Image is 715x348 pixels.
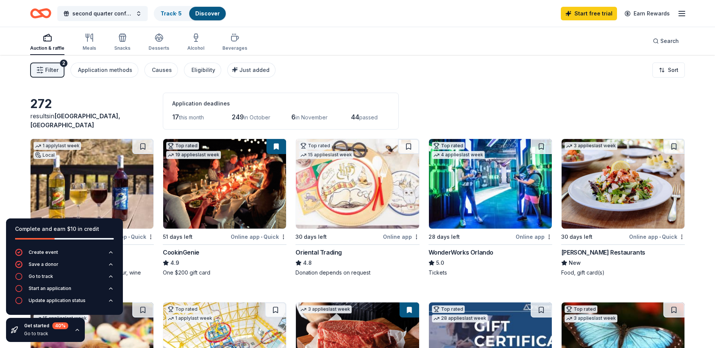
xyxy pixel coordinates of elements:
[163,139,286,276] a: Image for CookinGenieTop rated19 applieslast week51 days leftOnline app•QuickCookinGenie4.9One $2...
[429,248,493,257] div: WonderWorks Orlando
[30,30,64,55] button: Auction & raffle
[561,232,593,241] div: 30 days left
[565,305,597,313] div: Top rated
[299,305,352,313] div: 3 applies last week
[166,305,199,313] div: Top rated
[152,66,172,75] div: Causes
[261,234,262,240] span: •
[45,66,58,75] span: Filter
[172,113,179,121] span: 17
[195,10,220,17] a: Discover
[24,331,68,337] div: Go to track
[295,232,327,241] div: 30 days left
[295,139,419,276] a: Image for Oriental TradingTop rated15 applieslast week30 days leftOnline appOriental Trading4.8Do...
[660,37,679,46] span: Search
[432,142,465,150] div: Top rated
[436,258,444,267] span: 5.0
[70,63,138,78] button: Application methods
[15,273,114,285] button: Go to track
[52,322,68,329] div: 40 %
[29,273,53,279] div: Go to track
[114,30,130,55] button: Snacks
[29,261,58,267] div: Save a donor
[432,314,488,322] div: 28 applies last week
[295,269,419,276] div: Donation depends on request
[34,151,56,159] div: Local
[78,66,132,75] div: Application methods
[659,234,661,240] span: •
[565,314,617,322] div: 3 applies last week
[144,63,178,78] button: Causes
[29,298,86,304] div: Update application status
[30,96,154,111] div: 272
[629,232,685,241] div: Online app Quick
[166,314,214,322] div: 1 apply last week
[83,45,96,51] div: Meals
[359,114,378,121] span: passed
[29,249,58,255] div: Create event
[516,232,552,241] div: Online app
[163,248,199,257] div: CookinGenie
[383,232,420,241] div: Online app
[31,139,153,229] img: Image for Keel Farms
[668,66,678,75] span: Sort
[163,232,193,241] div: 51 days left
[72,9,133,18] span: second quarter conference night
[166,151,221,159] div: 19 applies last week
[303,258,312,267] span: 4.8
[30,139,154,284] a: Image for Keel Farms1 applylast weekLocal13days leftOnline app•QuickKeel FarmsNewBottles of wine,...
[561,7,617,20] a: Start free trial
[149,45,169,51] div: Desserts
[15,261,114,273] button: Save a donor
[60,60,67,67] div: 2
[172,99,389,108] div: Application deadlines
[569,258,581,267] span: New
[291,113,295,121] span: 6
[561,269,685,276] div: Food, gift card(s)
[299,151,354,159] div: 15 applies last week
[179,114,204,121] span: this month
[166,142,199,150] div: Top rated
[24,322,68,329] div: Get started
[432,151,485,159] div: 4 applies last week
[244,114,270,121] span: in October
[296,139,419,229] img: Image for Oriental Trading
[128,234,130,240] span: •
[299,142,332,150] div: Top rated
[15,224,114,234] div: Complete and earn $10 in credit
[565,142,617,150] div: 3 applies last week
[15,297,114,309] button: Update application status
[429,269,552,276] div: Tickets
[562,139,684,229] img: Image for Cameron Mitchell Restaurants
[187,45,204,51] div: Alcohol
[161,10,182,17] a: Track· 5
[232,113,244,121] span: 249
[15,285,114,297] button: Start an application
[351,113,359,121] span: 44
[652,63,685,78] button: Sort
[429,232,460,241] div: 28 days left
[191,66,215,75] div: Eligibility
[295,248,342,257] div: Oriental Trading
[163,269,286,276] div: One $200 gift card
[620,7,674,20] a: Earn Rewards
[15,249,114,261] button: Create event
[114,45,130,51] div: Snacks
[170,258,179,267] span: 4.9
[30,112,120,129] span: in
[429,139,552,276] a: Image for WonderWorks OrlandoTop rated4 applieslast week28 days leftOnline appWonderWorks Orlando...
[239,67,269,73] span: Just added
[184,63,221,78] button: Eligibility
[30,5,51,22] a: Home
[30,111,154,130] div: results
[30,45,64,51] div: Auction & raffle
[432,305,465,313] div: Top rated
[57,6,148,21] button: second quarter conference night
[83,30,96,55] button: Meals
[30,63,64,78] button: Filter2
[222,45,247,51] div: Beverages
[187,30,204,55] button: Alcohol
[154,6,227,21] button: Track· 5Discover
[295,114,328,121] span: in November
[647,34,685,49] button: Search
